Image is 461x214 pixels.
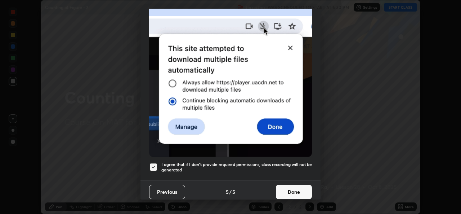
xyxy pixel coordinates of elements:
[229,188,232,196] h4: /
[149,185,185,199] button: Previous
[232,188,235,196] h4: 5
[161,162,312,173] h5: I agree that if I don't provide required permissions, class recording will not be generated
[226,188,229,196] h4: 5
[276,185,312,199] button: Done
